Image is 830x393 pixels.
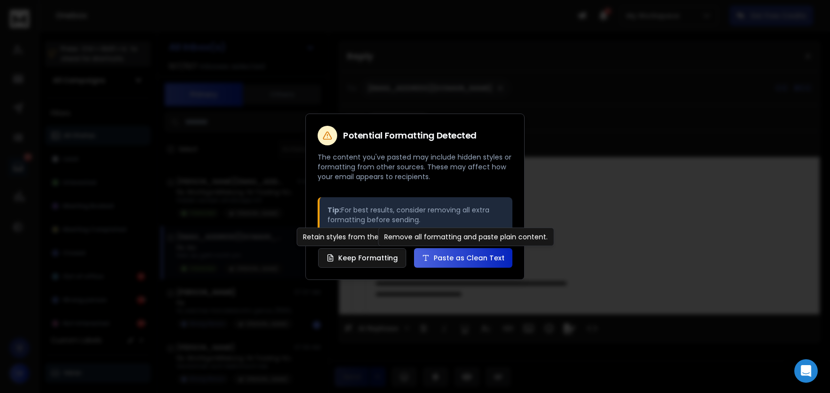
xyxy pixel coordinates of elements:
[318,248,406,268] button: Keep Formatting
[378,228,554,246] div: Remove all formatting and paste plain content.
[794,359,818,383] div: Open Intercom Messenger
[297,228,438,246] div: Retain styles from the original source.
[327,205,341,215] strong: Tip:
[343,131,477,140] h2: Potential Formatting Detected
[318,152,512,182] p: The content you've pasted may include hidden styles or formatting from other sources. These may a...
[327,205,505,225] p: For best results, consider removing all extra formatting before sending.
[414,248,512,268] button: Paste as Clean Text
